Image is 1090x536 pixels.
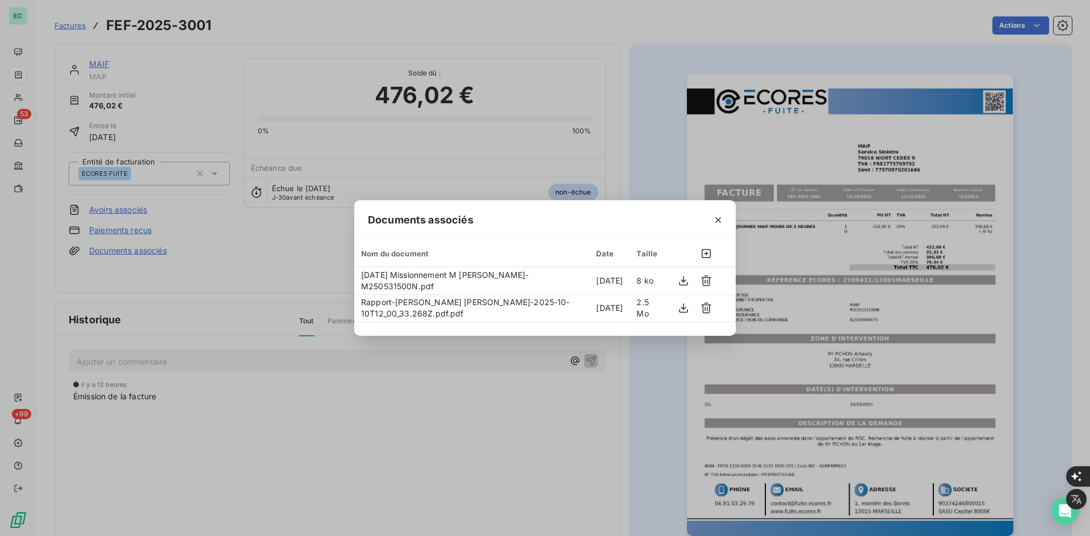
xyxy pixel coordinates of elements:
div: Taille [636,249,661,258]
span: [DATE] [596,303,623,313]
span: 2.5 Mo [636,297,648,318]
span: [DATE] Missionnement M [PERSON_NAME]-M250531500N.pdf [361,270,529,291]
span: 8 ko [636,276,653,285]
span: [DATE] [596,276,623,285]
div: Open Intercom Messenger [1051,497,1079,525]
span: Rapport-[PERSON_NAME] [PERSON_NAME]-2025-10-10T12_00_33.268Z.pdf.pdf [361,297,570,318]
div: Nom du document [361,249,582,258]
span: Documents associés [368,212,473,227]
div: Date [596,249,623,258]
